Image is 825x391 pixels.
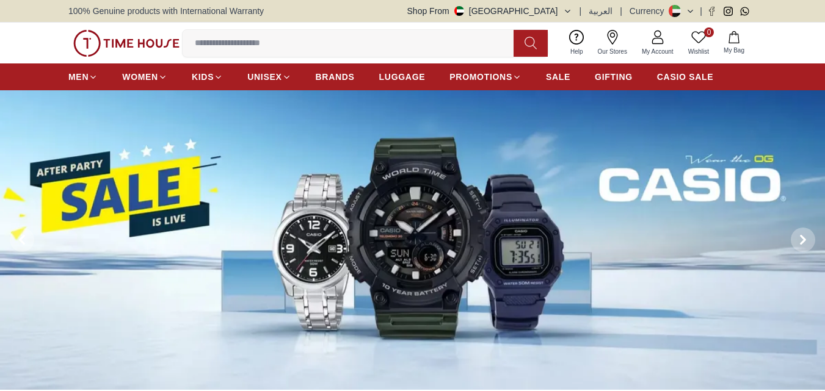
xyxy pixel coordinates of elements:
a: BRANDS [316,66,355,88]
a: Our Stores [591,27,634,59]
a: GIFTING [595,66,633,88]
a: MEN [68,66,98,88]
a: CASIO SALE [657,66,714,88]
a: WOMEN [122,66,167,88]
span: | [620,5,622,17]
span: UNISEX [247,71,282,83]
span: My Account [637,47,678,56]
span: SALE [546,71,570,83]
img: United Arab Emirates [454,6,464,16]
span: MEN [68,71,89,83]
span: 100% Genuine products with International Warranty [68,5,264,17]
span: KIDS [192,71,214,83]
button: Shop From[GEOGRAPHIC_DATA] [407,5,572,17]
img: ... [73,30,180,57]
a: LUGGAGE [379,66,426,88]
span: CASIO SALE [657,71,714,83]
a: 0Wishlist [681,27,716,59]
span: BRANDS [316,71,355,83]
a: UNISEX [247,66,291,88]
span: GIFTING [595,71,633,83]
span: | [700,5,702,17]
span: PROMOTIONS [449,71,512,83]
a: KIDS [192,66,223,88]
a: PROMOTIONS [449,66,522,88]
span: Wishlist [683,47,714,56]
a: Whatsapp [740,7,749,16]
div: Currency [630,5,669,17]
span: WOMEN [122,71,158,83]
button: My Bag [716,29,752,57]
span: LUGGAGE [379,71,426,83]
a: Facebook [707,7,716,16]
a: Help [563,27,591,59]
a: SALE [546,66,570,88]
a: Instagram [724,7,733,16]
button: العربية [589,5,612,17]
span: | [580,5,582,17]
span: Help [565,47,588,56]
span: My Bag [719,46,749,55]
span: 0 [704,27,714,37]
span: Our Stores [593,47,632,56]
